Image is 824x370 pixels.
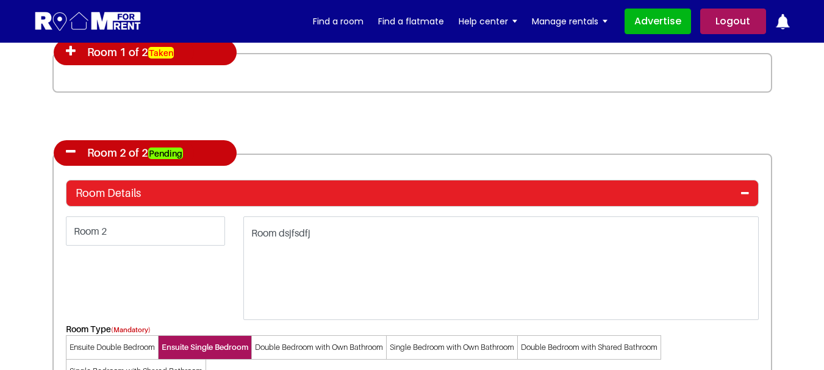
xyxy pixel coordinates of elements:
h5: Room Type [66,324,157,335]
a: Logout [700,9,766,34]
strong: Pending [148,148,183,159]
img: Logo for Room for Rent, featuring a welcoming design with a house icon and modern typography [34,10,142,33]
span: Double Bedroom with Shared Bathroom [517,335,661,360]
small: (Mandatory) [111,326,151,334]
span: Ensuite Double Bedroom [66,335,159,360]
a: Manage rentals [532,12,607,30]
a: Help center [459,12,517,30]
strong: Taken [148,47,174,59]
span: Single Bedroom with Own Bathroom [386,335,518,360]
a: Find a flatmate [378,12,444,30]
a: Find a room [313,12,364,30]
span: Double Bedroom with Own Bathroom [251,335,387,360]
span: Ensuite Single Bedroom [158,335,252,360]
h4: Room 1 of 2 [78,40,194,65]
img: ic-notification [775,14,790,29]
input: Enter Room Name [66,216,226,246]
h4: Room Details [76,187,141,200]
textarea: Room dsjfsdfj [243,216,759,320]
a: Advertise [625,9,691,34]
h4: Room 2 of 2 [78,140,194,166]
